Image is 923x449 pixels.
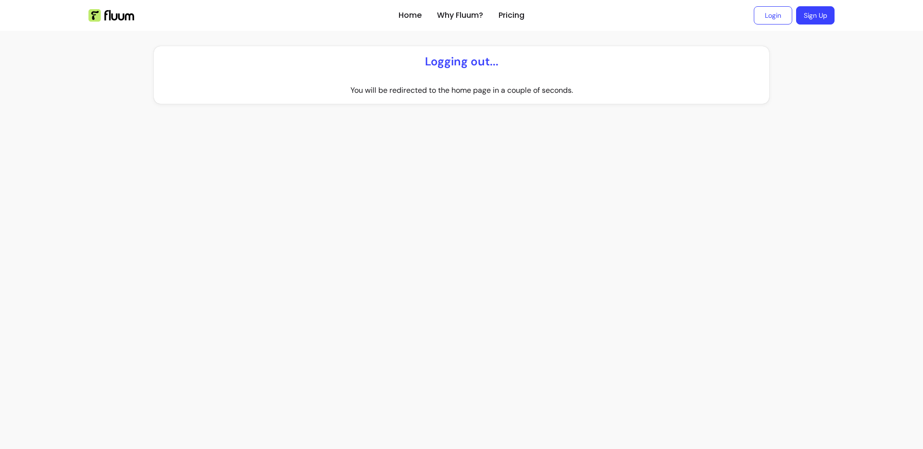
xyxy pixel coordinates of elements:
[88,9,134,22] img: Fluum Logo
[796,6,835,25] a: Sign Up
[425,54,499,69] p: Logging out...
[754,6,792,25] a: Login
[437,10,483,21] a: Why Fluum?
[499,10,524,21] a: Pricing
[399,10,422,21] a: Home
[350,85,573,96] p: You will be redirected to the home page in a couple of seconds.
